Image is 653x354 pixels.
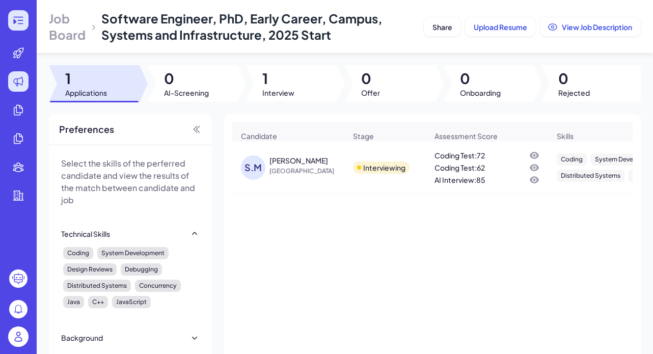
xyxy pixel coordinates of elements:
[88,296,108,308] div: C++
[434,175,485,185] div: AI Interview : 85
[164,69,209,88] span: 0
[434,131,498,141] span: Assessment Score
[558,69,590,88] span: 0
[269,166,346,176] span: [GEOGRAPHIC_DATA]
[424,17,461,37] button: Share
[361,69,380,88] span: 0
[63,296,84,308] div: Java
[63,280,131,292] div: Distributed Systems
[540,17,641,37] button: View Job Description
[363,162,405,173] div: Interviewing
[63,263,117,276] div: Design Reviews
[460,69,501,88] span: 0
[558,88,590,98] span: Rejected
[61,157,200,206] p: Select the skills of the perferred candidate and view the results of the match between candidate ...
[465,17,536,37] button: Upload Resume
[434,162,485,173] div: Coding Test : 62
[112,296,151,308] div: JavaScript
[557,170,624,182] div: Distributed Systems
[269,155,328,166] div: Sasmit Mati
[262,69,294,88] span: 1
[63,247,93,259] div: Coding
[101,11,383,42] span: Software Engineer, PhD, Early Career, Campus, Systems and Infrastructure, 2025 Start
[361,88,380,98] span: Offer
[97,247,169,259] div: System Development
[65,69,107,88] span: 1
[164,88,209,98] span: AI-Screening
[135,280,181,292] div: Concurrency
[557,131,574,141] span: Skills
[557,153,587,166] div: Coding
[8,326,29,347] img: user_logo.png
[262,88,294,98] span: Interview
[241,155,265,180] div: S.M
[65,88,107,98] span: Applications
[353,131,374,141] span: Stage
[432,22,452,32] span: Share
[474,22,527,32] span: Upload Resume
[241,131,277,141] span: Candidate
[629,170,649,182] div: Java
[121,263,162,276] div: Debugging
[460,88,501,98] span: Onboarding
[61,229,110,239] div: Technical Skills
[562,22,632,32] span: View Job Description
[59,122,114,137] span: Preferences
[434,150,485,160] div: Coding Test : 72
[61,333,103,343] div: Background
[49,10,86,43] span: Job Board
